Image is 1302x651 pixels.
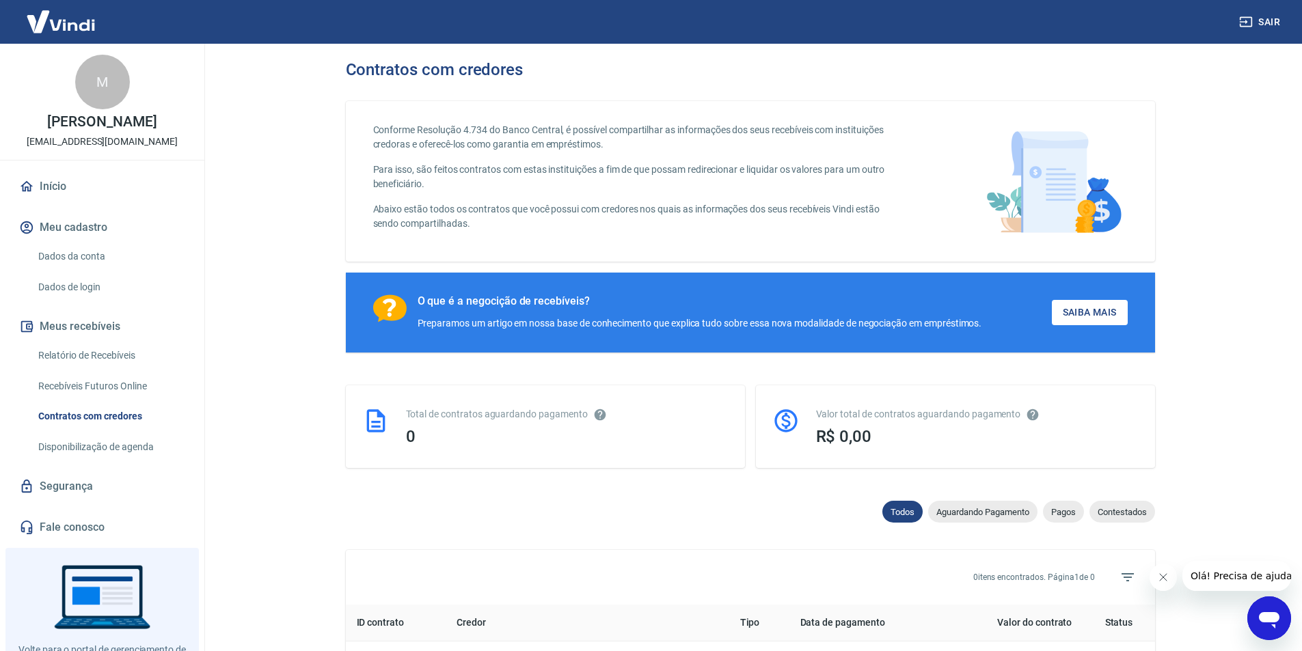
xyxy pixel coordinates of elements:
[1026,408,1040,421] svg: O valor comprometido não se refere a pagamentos pendentes na Vindi e sim como garantia a outras i...
[1236,10,1286,35] button: Sair
[979,123,1128,240] img: main-image.9f1869c469d712ad33ce.png
[789,605,944,641] th: Data de pagamento
[16,471,188,501] a: Segurança
[373,294,407,322] img: Ícone com um ponto de interrogação.
[33,402,188,430] a: Contratos com credores
[406,407,729,421] div: Total de contratos aguardando pagamento
[1247,596,1291,640] iframe: Botão para abrir a janela de mensagens
[373,123,901,152] p: Conforme Resolução 4.734 do Banco Central, é possível compartilhar as informações dos seus recebí...
[16,311,188,342] button: Meus recebíveis
[943,605,1083,641] th: Valor do contrato
[8,10,115,20] span: Olá! Precisa de ajuda?
[1043,507,1084,517] span: Pagos
[1111,561,1144,594] span: Filtros
[373,202,901,231] p: Abaixo estão todos os contratos que você possui com credores nos quais as informações dos seus re...
[346,605,446,641] th: ID contrato
[973,571,1095,583] p: 0 itens encontrados. Página 1 de 0
[406,427,729,446] div: 0
[33,372,188,400] a: Recebíveis Futuros Online
[446,605,729,641] th: Credor
[16,212,188,243] button: Meu cadastro
[16,1,105,42] img: Vindi
[27,135,178,149] p: [EMAIL_ADDRESS][DOMAIN_NAME]
[928,507,1037,517] span: Aguardando Pagamento
[928,501,1037,523] div: Aguardando Pagamento
[816,427,872,446] span: R$ 0,00
[418,294,982,308] div: O que é a negocição de recebíveis?
[729,605,789,641] th: Tipo
[373,163,901,191] p: Para isso, são feitos contratos com estas instituições a fim de que possam redirecionar e liquida...
[16,171,188,202] a: Início
[418,316,982,331] div: Preparamos um artigo em nossa base de conhecimento que explica tudo sobre essa nova modalidade de...
[33,433,188,461] a: Disponibilização de agenda
[33,342,188,370] a: Relatório de Recebíveis
[593,408,607,421] svg: Esses contratos não se referem à Vindi, mas sim a outras instituições.
[33,273,188,301] a: Dados de login
[16,512,188,542] a: Fale conosco
[1089,501,1155,523] div: Contestados
[816,407,1139,421] div: Valor total de contratos aguardando pagamento
[1182,561,1291,591] iframe: Mensagem da empresa
[1083,605,1154,641] th: Status
[75,55,130,109] div: M
[1089,507,1155,517] span: Contestados
[882,501,923,523] div: Todos
[882,507,923,517] span: Todos
[1150,564,1177,591] iframe: Fechar mensagem
[47,115,157,129] p: [PERSON_NAME]
[1043,501,1084,523] div: Pagos
[1052,300,1128,325] a: Saiba Mais
[346,60,524,79] h3: Contratos com credores
[33,243,188,271] a: Dados da conta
